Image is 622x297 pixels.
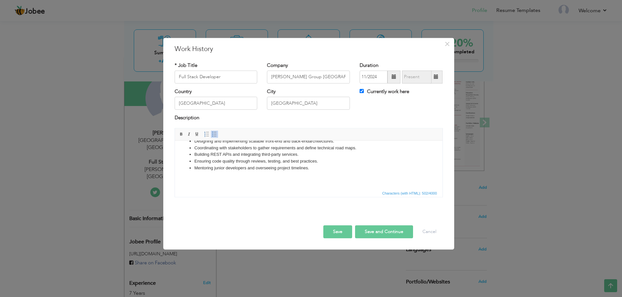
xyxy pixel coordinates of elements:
label: Currently work here [360,88,409,95]
iframe: Rich Text Editor, workEditor [175,141,443,189]
a: Insert/Remove Numbered List [203,131,210,138]
li: Coordinating with stakeholders to gather requirements and define technical road maps. [19,4,248,11]
li: Building REST APIs and integrating third-party services. [19,11,248,17]
button: Save [323,225,352,238]
a: Italic [186,131,193,138]
div: Statistics [381,190,439,196]
a: Underline [193,131,201,138]
h3: Work History [175,44,443,54]
label: * Job Title [175,62,197,69]
span: × [444,38,450,50]
a: Bold [178,131,185,138]
li: Ensuring code quality through reviews, testing, and best practices. [19,17,248,24]
button: Save and Continue [355,225,413,238]
label: Description [175,115,199,122]
li: Mentoring junior developers and overseeing project timelines. [19,24,248,31]
input: Currently work here [360,89,364,93]
button: Close [442,39,453,49]
input: From [360,70,387,83]
button: Cancel [416,225,443,238]
span: Characters (with HTML): 502/4000 [381,190,438,196]
label: City [267,88,276,95]
label: Company [267,62,288,69]
input: Present [402,70,432,83]
label: Country [175,88,192,95]
a: Insert/Remove Bulleted List [211,131,218,138]
label: Duration [360,62,378,69]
